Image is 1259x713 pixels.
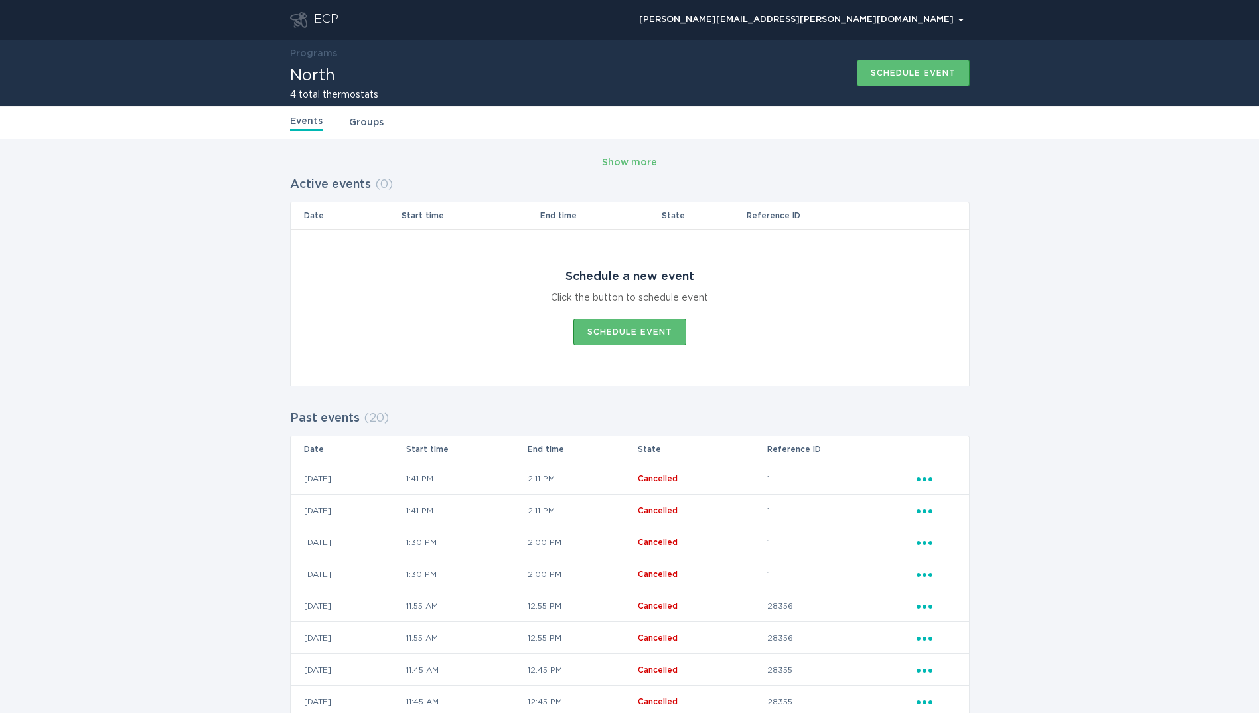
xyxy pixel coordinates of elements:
[767,654,916,686] td: 28355
[573,319,686,345] button: Schedule event
[290,173,371,197] h2: Active events
[291,590,406,622] td: [DATE]
[527,463,637,495] td: 2:11 PM
[746,202,916,229] th: Reference ID
[291,436,406,463] th: Date
[406,622,527,654] td: 11:55 AM
[917,567,956,582] div: Popover menu
[406,654,527,686] td: 11:45 AM
[661,202,746,229] th: State
[291,654,969,686] tr: 14efc5966f7945cca6a8f26a352617a9
[917,694,956,709] div: Popover menu
[291,495,969,526] tr: 590b8a85ede14c48b51524bf53f38c4a
[290,12,307,28] button: Go to dashboard
[291,463,969,495] tr: 7e9e252ed8dd4d8ba532e254896fee88
[527,622,637,654] td: 12:55 PM
[767,495,916,526] td: 1
[291,654,406,686] td: [DATE]
[638,698,678,706] span: Cancelled
[917,503,956,518] div: Popover menu
[917,663,956,677] div: Popover menu
[291,495,406,526] td: [DATE]
[767,590,916,622] td: 28356
[917,631,956,645] div: Popover menu
[290,68,378,84] h1: North
[291,202,969,229] tr: Table Headers
[291,622,969,654] tr: 41f33525ce6e44979803f2aff4dfef9f
[602,155,657,170] div: Show more
[917,535,956,550] div: Popover menu
[767,558,916,590] td: 1
[527,436,637,463] th: End time
[540,202,661,229] th: End time
[291,463,406,495] td: [DATE]
[291,590,969,622] tr: cb27ed6211114e049389937ac47bdfc2
[633,10,970,30] button: Open user account details
[406,436,527,463] th: Start time
[527,526,637,558] td: 2:00 PM
[291,526,969,558] tr: 2e8cb03f3d0e45fbb76d1c30eb5f7edc
[767,463,916,495] td: 1
[375,179,393,191] span: ( 0 )
[349,116,384,130] a: Groups
[291,558,969,590] tr: f85ea21fe3c94ea3aa708fb1bb75d14d
[767,436,916,463] th: Reference ID
[917,599,956,613] div: Popover menu
[291,622,406,654] td: [DATE]
[290,406,360,430] h2: Past events
[406,526,527,558] td: 1:30 PM
[290,114,323,131] a: Events
[587,328,672,336] div: Schedule event
[406,558,527,590] td: 1:30 PM
[551,291,708,305] div: Click the button to schedule event
[527,558,637,590] td: 2:00 PM
[291,436,969,463] tr: Table Headers
[638,602,678,610] span: Cancelled
[767,622,916,654] td: 28356
[565,270,694,284] div: Schedule a new event
[871,69,956,77] div: Schedule event
[602,153,657,173] button: Show more
[639,16,964,24] div: [PERSON_NAME][EMAIL_ADDRESS][PERSON_NAME][DOMAIN_NAME]
[638,475,678,483] span: Cancelled
[767,526,916,558] td: 1
[857,60,970,86] button: Schedule event
[527,654,637,686] td: 12:45 PM
[527,495,637,526] td: 2:11 PM
[637,436,767,463] th: State
[638,538,678,546] span: Cancelled
[917,471,956,486] div: Popover menu
[406,463,527,495] td: 1:41 PM
[638,570,678,578] span: Cancelled
[291,558,406,590] td: [DATE]
[638,666,678,674] span: Cancelled
[638,634,678,642] span: Cancelled
[291,526,406,558] td: [DATE]
[406,495,527,526] td: 1:41 PM
[638,507,678,515] span: Cancelled
[527,590,637,622] td: 12:55 PM
[406,590,527,622] td: 11:55 AM
[364,412,389,424] span: ( 20 )
[290,49,337,58] a: Programs
[291,202,402,229] th: Date
[290,90,378,100] h2: 4 total thermostats
[314,12,338,28] div: ECP
[633,10,970,30] div: Popover menu
[401,202,539,229] th: Start time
